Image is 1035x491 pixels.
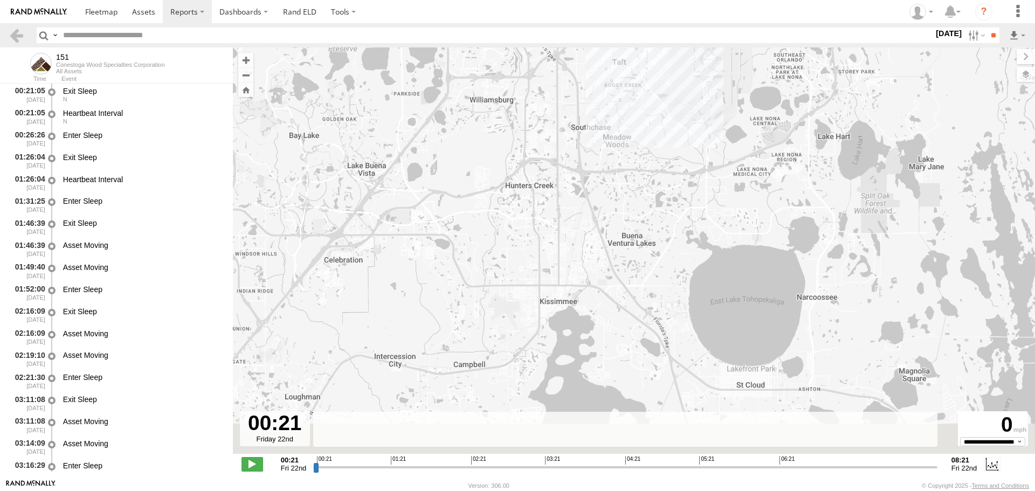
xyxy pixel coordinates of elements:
[63,130,223,140] div: Enter Sleep
[63,196,223,206] div: Enter Sleep
[63,307,223,316] div: Exit Sleep
[56,68,165,74] div: All Assets
[61,77,233,82] div: Event
[625,456,640,465] span: 04:21
[9,77,46,82] div: Time
[9,85,46,105] div: 00:21:05 [DATE]
[63,372,223,382] div: Enter Sleep
[241,457,263,471] label: Play/Stop
[63,153,223,162] div: Exit Sleep
[9,305,46,325] div: 02:16:09 [DATE]
[56,61,165,68] div: Conestoga Wood Specialties Corporation
[9,129,46,149] div: 00:26:26 [DATE]
[779,456,795,465] span: 06:21
[63,395,223,404] div: Exit Sleep
[964,27,987,43] label: Search Filter Options
[972,482,1029,489] a: Terms and Conditions
[11,8,67,16] img: rand-logo.svg
[63,96,67,102] span: Heading: 4
[9,437,46,457] div: 03:14:09 [DATE]
[63,417,223,426] div: Asset Moving
[699,456,714,465] span: 05:21
[63,285,223,294] div: Enter Sleep
[975,3,992,20] i: ?
[9,173,46,193] div: 01:26:04 [DATE]
[9,393,46,413] div: 03:11:08 [DATE]
[51,27,59,43] label: Search Query
[391,456,406,465] span: 01:21
[9,151,46,171] div: 01:26:04 [DATE]
[63,240,223,250] div: Asset Moving
[317,456,332,465] span: 00:21
[9,371,46,391] div: 02:21:30 [DATE]
[9,217,46,237] div: 01:46:39 [DATE]
[471,456,486,465] span: 02:21
[9,27,24,43] a: Back to previous Page
[63,118,67,125] span: Heading: 4
[63,461,223,471] div: Enter Sleep
[9,459,46,479] div: 03:16:29 [DATE]
[951,456,977,464] strong: 08:21
[281,456,307,464] strong: 00:21
[63,175,223,184] div: Heartbeat Interval
[63,86,223,96] div: Exit Sleep
[63,218,223,228] div: Exit Sleep
[1008,27,1026,43] label: Export results as...
[9,283,46,303] div: 01:52:00 [DATE]
[238,67,253,82] button: Zoom out
[63,350,223,360] div: Asset Moving
[9,107,46,127] div: 00:21:05 [DATE]
[63,108,223,118] div: Heartbeat Interval
[9,239,46,259] div: 01:46:39 [DATE]
[238,53,253,67] button: Zoom in
[6,480,56,491] a: Visit our Website
[934,27,964,39] label: [DATE]
[9,327,46,347] div: 02:16:09 [DATE]
[9,349,46,369] div: 02:19:10 [DATE]
[9,195,46,215] div: 01:31:25 [DATE]
[922,482,1029,489] div: © Copyright 2025 -
[906,4,937,20] div: Matthew Trout
[468,482,509,489] div: Version: 306.00
[9,415,46,435] div: 03:11:08 [DATE]
[56,53,165,61] div: 151 - View Asset History
[951,464,977,472] span: Fri 22nd Aug 2025
[63,439,223,448] div: Asset Moving
[281,464,307,472] span: Fri 22nd Aug 2025
[545,456,560,465] span: 03:21
[238,82,253,97] button: Zoom Home
[960,413,1026,437] div: 0
[9,261,46,281] div: 01:49:40 [DATE]
[63,329,223,338] div: Asset Moving
[63,262,223,272] div: Asset Moving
